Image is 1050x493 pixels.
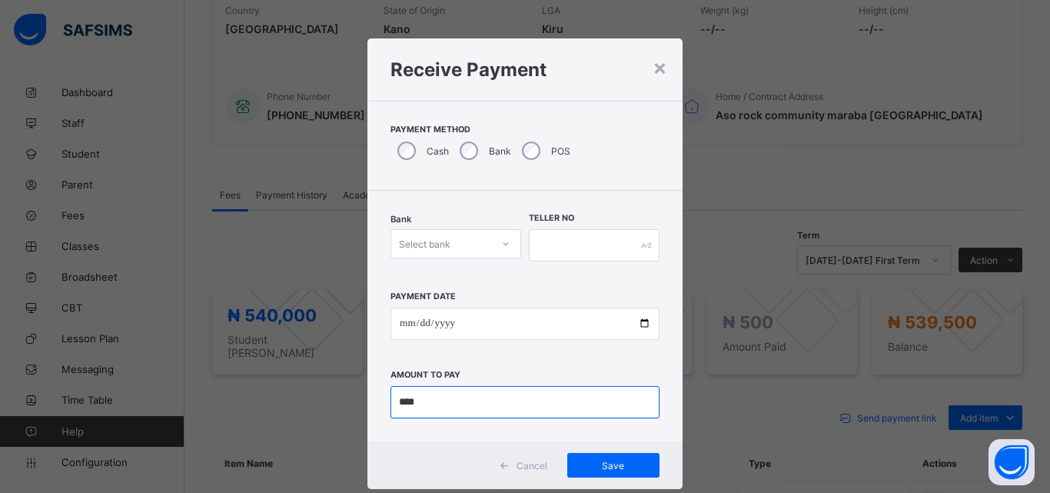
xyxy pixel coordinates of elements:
[390,58,660,81] h1: Receive Payment
[489,145,511,157] label: Bank
[399,229,450,258] div: Select bank
[390,125,660,135] span: Payment Method
[427,145,449,157] label: Cash
[989,439,1035,485] button: Open asap
[390,370,460,380] label: Amount to pay
[529,213,574,223] label: Teller No
[551,145,570,157] label: POS
[390,214,411,225] span: Bank
[390,291,456,301] label: Payment Date
[579,460,648,471] span: Save
[517,460,547,471] span: Cancel
[653,54,667,80] div: ×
